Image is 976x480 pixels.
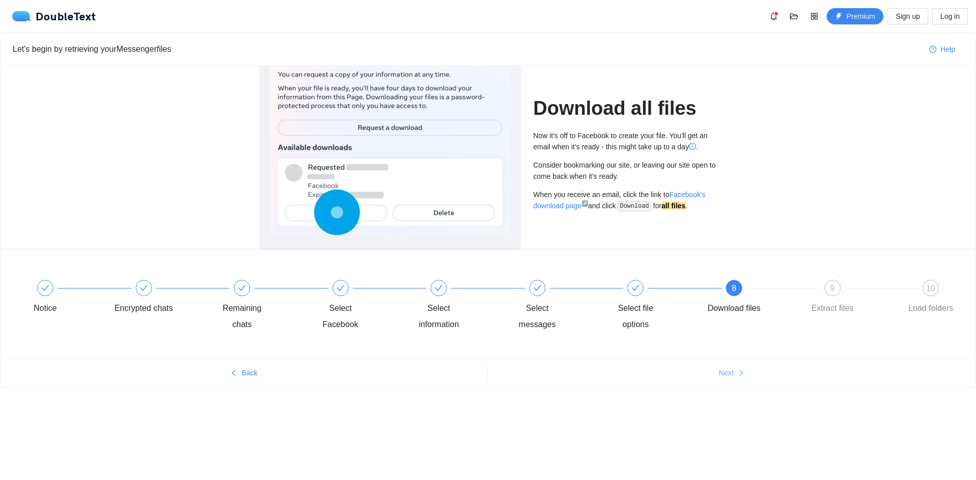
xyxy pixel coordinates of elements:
span: check [435,284,443,292]
div: Download files [708,300,760,316]
div: Select Facebook [311,280,410,333]
div: Notice [16,280,114,316]
span: Sign up [896,11,920,22]
button: thunderboltPremium [827,8,883,24]
strong: all files [661,202,685,210]
span: check [337,284,345,292]
a: Facebook's download page↗ [533,190,706,210]
div: 8Download files [705,280,803,316]
span: Log in [940,11,960,22]
span: 10 [926,284,935,293]
div: Consider bookmarking our site, or leaving our site open to come back when it's ready. [533,159,717,182]
span: Premium [846,11,875,22]
div: DoubleText [12,11,96,21]
div: 10Load folders [901,280,960,316]
button: leftBack [1,365,487,381]
div: Select Facebook [311,300,370,333]
button: appstore [806,8,822,24]
span: right [738,369,745,377]
span: info-circle [689,143,696,150]
img: logo [12,11,36,21]
span: folder-open [786,12,802,20]
button: folder-open [786,8,802,24]
div: Select information [409,300,468,333]
button: bell [766,8,782,24]
code: Download [617,201,652,211]
span: Back [241,367,257,378]
div: Remaining chats [212,280,311,333]
button: question-circleHelp [921,41,963,57]
a: logoDoubleText [12,11,96,21]
button: Log in [932,8,968,24]
span: 8 [731,284,736,293]
div: Encrypted chats [114,280,213,316]
div: Select information [409,280,508,333]
span: check [41,284,49,292]
div: Let's begin by retrieving your Messenger files [13,43,921,55]
span: check [238,284,246,292]
span: check [631,284,639,292]
span: appstore [807,12,822,20]
span: 9 [830,284,835,293]
div: Notice [34,300,56,316]
div: Select messages [508,280,606,333]
span: thunderbolt [835,13,842,21]
div: Extract files [811,300,853,316]
span: left [230,369,237,377]
span: check [533,284,541,292]
span: Next [719,367,734,378]
div: Load folders [908,300,953,316]
span: question-circle [929,46,936,54]
h1: Download all files [533,97,717,120]
span: Help [940,44,955,55]
span: bell [766,12,781,20]
button: Nextright [488,365,975,381]
div: 9Extract files [803,280,902,316]
div: When you receive an email, click the link to and click for . [533,189,717,212]
div: Select file options [606,280,705,333]
div: Remaining chats [212,300,271,333]
div: Now it's off to Facebook to create your file. You'll get an email when it's ready - this might ta... [533,130,717,152]
sup: ↗ [582,200,588,206]
button: Sign up [888,8,928,24]
div: Select messages [508,300,567,333]
span: check [140,284,148,292]
div: Encrypted chats [114,300,173,316]
div: Select file options [606,300,665,333]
